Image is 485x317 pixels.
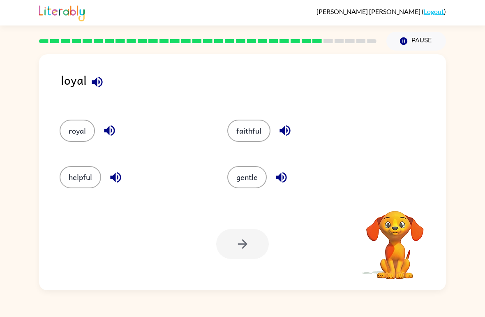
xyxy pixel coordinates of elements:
button: gentle [227,166,267,188]
button: faithful [227,120,270,142]
video: Your browser must support playing .mp4 files to use Literably. Please try using another browser. [354,198,436,280]
a: Logout [424,7,444,15]
div: loyal [61,71,446,103]
button: royal [60,120,95,142]
div: ( ) [316,7,446,15]
button: Pause [386,32,446,51]
span: [PERSON_NAME] [PERSON_NAME] [316,7,422,15]
button: helpful [60,166,101,188]
img: Literably [39,3,85,21]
